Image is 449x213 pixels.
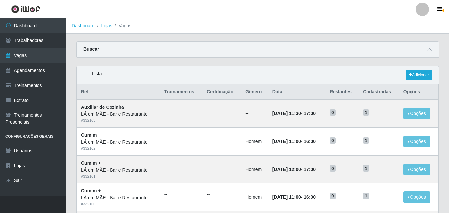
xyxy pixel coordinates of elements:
time: [DATE] 11:00 [272,139,301,144]
span: 1 [363,165,369,172]
strong: - [272,167,316,172]
strong: - [272,111,316,116]
th: Ref [77,84,160,100]
ul: -- [164,107,199,114]
time: [DATE] 11:30 [272,111,301,116]
strong: Cumim + [81,160,101,166]
div: LÁ em MÃE - Bar e Restaurante [81,139,156,146]
strong: - [272,139,316,144]
td: Homem [241,183,268,211]
time: 16:00 [304,194,316,200]
span: 0 [330,109,336,116]
strong: Cumim + [81,188,101,193]
button: Opções [403,164,430,175]
nav: breadcrumb [66,18,449,34]
time: [DATE] 11:00 [272,194,301,200]
time: 17:00 [304,111,316,116]
time: [DATE] 12:00 [272,167,301,172]
button: Opções [403,136,430,147]
th: Restantes [326,84,359,100]
div: # 332161 [81,174,156,179]
div: LÁ em MÃE - Bar e Restaurante [81,194,156,201]
span: 1 [363,193,369,199]
div: LÁ em MÃE - Bar e Restaurante [81,167,156,174]
strong: Auxiliar de Cozinha [81,105,124,110]
div: Lista [77,66,439,84]
li: Vagas [112,22,132,29]
img: CoreUI Logo [11,5,40,13]
span: 1 [363,109,369,116]
span: 0 [330,165,336,172]
th: Trainamentos [160,84,203,100]
ul: -- [207,163,237,170]
time: 17:00 [304,167,316,172]
ul: -- [164,191,199,198]
a: Adicionar [406,70,432,80]
span: 0 [330,193,336,199]
button: Opções [403,191,430,203]
ul: -- [207,191,237,198]
strong: Cumim [81,132,97,138]
strong: - [272,194,316,200]
button: Opções [403,108,430,119]
th: Gênero [241,84,268,100]
time: 16:00 [304,139,316,144]
td: Homem [241,128,268,156]
th: Data [268,84,326,100]
a: Lojas [101,23,112,28]
a: Dashboard [72,23,95,28]
ul: -- [164,135,199,142]
div: # 332160 [81,201,156,207]
th: Opções [399,84,439,100]
span: 1 [363,137,369,144]
div: # 332162 [81,146,156,151]
td: Homem [241,155,268,183]
span: 0 [330,137,336,144]
strong: Buscar [83,46,99,52]
div: LÁ em MÃE - Bar e Restaurante [81,111,156,118]
div: # 332163 [81,118,156,123]
ul: -- [207,135,237,142]
ul: -- [164,163,199,170]
th: Certificação [203,84,241,100]
ul: -- [207,107,237,114]
th: Cadastradas [359,84,399,100]
td: -- [241,100,268,127]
